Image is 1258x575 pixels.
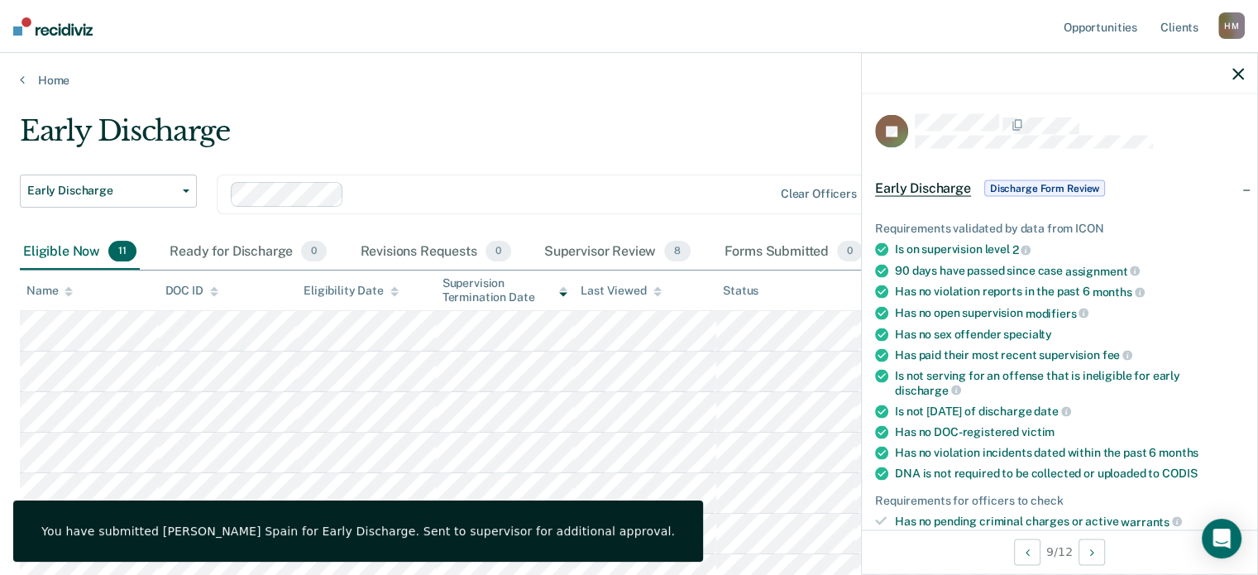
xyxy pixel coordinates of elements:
span: 0 [301,241,327,262]
button: Next Opportunity [1079,539,1105,565]
div: Supervisor Review [541,234,695,271]
div: Supervision Termination Date [442,276,568,304]
div: Last Viewed [581,284,661,298]
span: modifiers [1026,306,1089,319]
span: 2 [1012,243,1031,256]
span: specialty [1003,327,1052,340]
button: Previous Opportunity [1014,539,1040,565]
div: Has no sex offender [895,327,1244,341]
div: Status [723,284,758,298]
span: months [1159,446,1198,459]
span: victim [1021,425,1055,438]
div: Has no DOC-registered [895,425,1244,439]
span: Early Discharge [875,180,971,197]
img: Recidiviz [13,17,93,36]
span: months [1093,285,1145,299]
div: Is not serving for an offense that is ineligible for early [895,369,1244,397]
div: H M [1218,12,1245,39]
span: 0 [486,241,511,262]
span: 8 [664,241,691,262]
div: Clear officers [781,187,857,201]
div: Ready for Discharge [166,234,330,271]
div: Is not [DATE] of discharge [895,404,1244,419]
div: Name [26,284,73,298]
div: 90 days have passed since case [895,263,1244,278]
div: You have submitted [PERSON_NAME] Spain for Early Discharge. Sent to supervisor for additional app... [41,524,675,539]
div: 9 / 12 [862,529,1257,573]
div: Has no open supervision [895,306,1244,321]
div: Eligibility Date [304,284,399,298]
div: DNA is not required to be collected or uploaded to [895,467,1244,481]
div: Eligible Now [20,234,140,271]
span: fee [1103,348,1132,362]
span: assignment [1065,264,1140,277]
span: date [1034,405,1070,418]
span: CODIS [1162,467,1197,480]
div: Early Discharge [20,114,964,161]
span: discharge [895,383,961,396]
span: 0 [837,241,863,262]
div: Open Intercom Messenger [1202,519,1241,558]
div: Forms Submitted [720,234,866,271]
div: Requirements for officers to check [875,494,1244,508]
div: Early DischargeDischarge Form Review [862,162,1257,215]
div: Has no pending criminal charges or active [895,515,1244,529]
a: Home [20,73,1238,88]
div: Requirements validated by data from ICON [875,222,1244,236]
div: Has paid their most recent supervision [895,347,1244,362]
span: Discharge Form Review [984,180,1105,197]
span: 11 [108,241,136,262]
div: Has no violation incidents dated within the past 6 [895,446,1244,460]
div: Revisions Requests [356,234,514,271]
div: Has no violation reports in the past 6 [895,285,1244,299]
div: DOC ID [165,284,218,298]
span: Early Discharge [27,184,176,198]
div: Is on supervision level [895,242,1244,257]
span: warrants [1121,515,1182,528]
